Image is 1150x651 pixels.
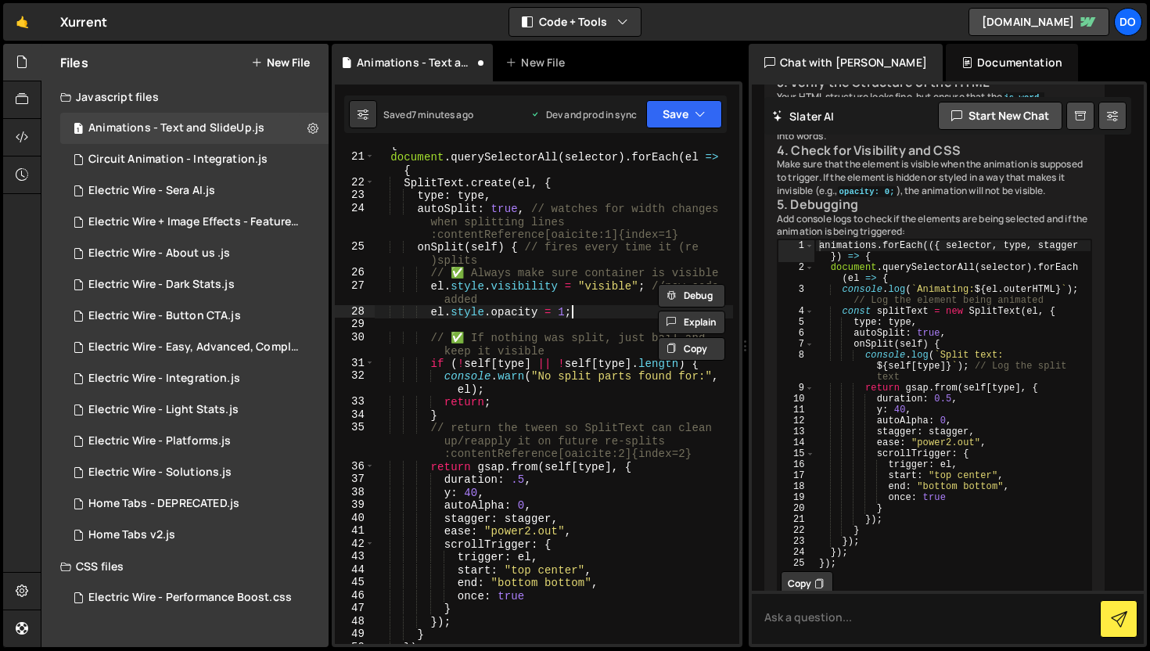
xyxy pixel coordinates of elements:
[938,102,1062,130] button: Start new chat
[335,602,375,615] div: 47
[335,202,375,241] div: 24
[60,13,107,31] div: Xurrent
[335,486,375,499] div: 38
[335,628,375,641] div: 49
[778,284,814,306] div: 3
[74,124,83,136] span: 1
[88,121,264,135] div: Animations - Text and SlideUp.js
[335,421,375,460] div: 35
[335,357,375,370] div: 31
[509,8,641,36] button: Code + Tools
[41,551,329,582] div: CSS files
[88,528,175,542] div: Home Tabs v2.js
[60,488,329,520] div: 13741/34720.js
[357,55,474,70] div: Animations - Text and SlideUp.js
[335,176,375,189] div: 22
[60,144,329,175] div: 13741/45029.js
[778,558,814,569] div: 25
[335,576,375,589] div: 45
[335,331,375,357] div: 30
[778,470,814,481] div: 17
[88,246,230,261] div: Electric Wire - About us .js
[778,383,814,394] div: 9
[658,337,725,361] button: Copy
[60,207,334,238] div: 13741/39792.js
[335,498,375,512] div: 39
[88,153,268,167] div: Circuit Animation - Integration.js
[335,550,375,563] div: 43
[88,497,239,511] div: Home Tabs - DEPRECATED.js
[60,394,329,426] div: 13741/39781.js
[778,328,814,339] div: 6
[88,466,232,480] div: Electric Wire - Solutions.js
[778,262,814,284] div: 2
[60,332,334,363] div: 13741/39793.js
[781,571,833,596] button: Copy
[778,514,814,525] div: 21
[778,317,814,328] div: 5
[335,189,375,202] div: 23
[778,339,814,350] div: 7
[778,437,814,448] div: 14
[777,143,1092,158] h3: 4. Check for Visibility and CSS
[778,394,814,405] div: 10
[60,54,88,71] h2: Files
[335,524,375,538] div: 41
[335,279,375,305] div: 27
[60,426,329,457] div: 13741/39729.js
[778,459,814,470] div: 16
[969,8,1109,36] a: [DOMAIN_NAME]
[778,415,814,426] div: 12
[88,278,235,292] div: Electric Wire - Dark Stats.js
[778,536,814,547] div: 23
[772,109,835,124] h2: Slater AI
[335,266,375,279] div: 26
[60,269,329,300] div: 13741/39773.js
[88,340,304,354] div: Electric Wire - Easy, Advanced, Complete.js
[646,100,722,128] button: Save
[88,434,231,448] div: Electric Wire - Platforms.js
[778,240,814,262] div: 1
[60,300,329,332] div: 13741/39731.js
[3,3,41,41] a: 🤙
[335,512,375,525] div: 40
[778,350,814,383] div: 8
[335,589,375,602] div: 46
[658,284,725,308] button: Debug
[335,150,375,176] div: 21
[88,309,241,323] div: Electric Wire - Button CTA.js
[411,108,473,121] div: 7 minutes ago
[335,240,375,266] div: 25
[60,520,329,551] div: 13741/35121.js
[777,92,1044,117] code: js-word-animation
[335,538,375,551] div: 42
[778,426,814,437] div: 13
[946,44,1078,81] div: Documentation
[778,306,814,317] div: 4
[335,408,375,422] div: 34
[530,108,637,121] div: Dev and prod in sync
[335,615,375,628] div: 48
[778,405,814,415] div: 11
[335,318,375,331] div: 29
[778,481,814,492] div: 18
[335,473,375,486] div: 37
[778,503,814,514] div: 20
[251,56,310,69] button: New File
[777,197,1092,212] h3: 5. Debugging
[505,55,571,70] div: New File
[60,363,329,394] div: 13741/45398.js
[838,186,897,197] code: opacity: 0;
[749,44,943,81] div: Chat with [PERSON_NAME]
[778,525,814,536] div: 22
[88,215,304,229] div: Electric Wire + Image Effects - Features.js
[335,395,375,408] div: 33
[335,563,375,577] div: 44
[335,460,375,473] div: 36
[60,457,329,488] div: 13741/39667.js
[1114,8,1142,36] a: Do
[335,305,375,318] div: 28
[88,591,292,605] div: Electric Wire - Performance Boost.css
[60,582,329,613] div: 13741/39772.css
